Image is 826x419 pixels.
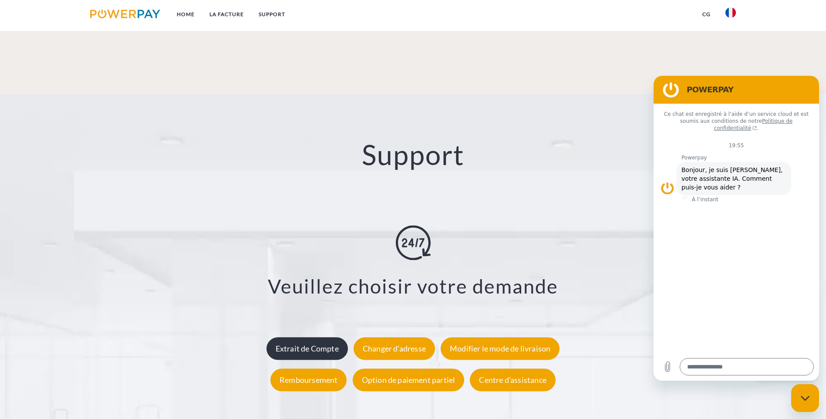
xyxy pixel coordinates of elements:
[725,7,736,18] img: fr
[251,7,293,22] a: Support
[470,369,555,392] div: Centre d'assistance
[270,369,347,392] div: Remboursement
[268,375,349,385] a: Remboursement
[52,274,774,298] h3: Veuillez choisir votre demande
[90,10,160,18] img: logo-powerpay.svg
[438,344,562,354] a: Modifier le mode de livraison
[441,338,560,360] div: Modifier le mode de livraison
[351,344,437,354] a: Changer d'adresse
[396,225,431,260] img: online-shopping.svg
[695,7,718,22] a: CG
[791,384,819,412] iframe: Bouton de lancement de la fenêtre de messagerie, conversation en cours
[468,375,557,385] a: Centre d'assistance
[351,375,467,385] a: Option de paiement partiel
[169,7,202,22] a: Home
[353,369,465,392] div: Option de paiement partiel
[41,138,785,172] h2: Support
[354,338,435,360] div: Changer d'adresse
[202,7,251,22] a: LA FACTURE
[266,338,348,360] div: Extrait de Compte
[654,76,819,381] iframe: Fenêtre de messagerie
[264,344,350,354] a: Extrait de Compte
